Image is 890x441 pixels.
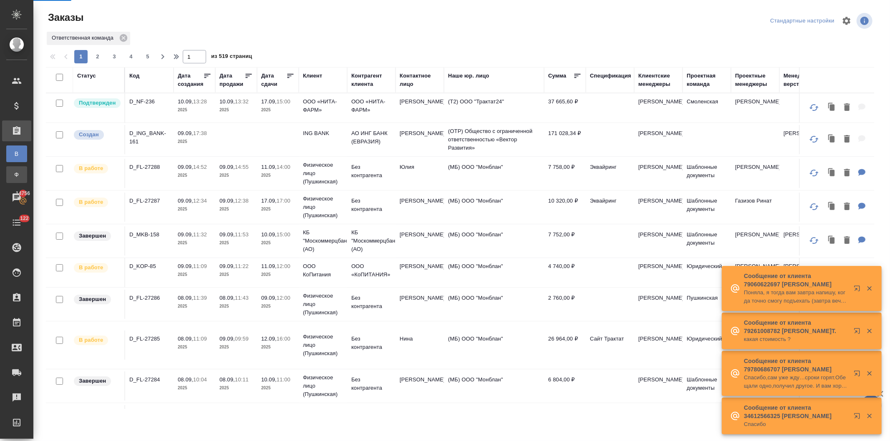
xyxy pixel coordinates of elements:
[193,198,207,204] p: 12:34
[235,263,249,269] p: 11:22
[178,198,193,204] p: 09.09,
[784,262,824,271] p: [PERSON_NAME]
[261,205,295,213] p: 2025
[634,405,683,434] td: [PERSON_NAME]
[178,130,193,136] p: 09.09,
[129,98,169,106] p: D_NF-236
[261,239,295,247] p: 2025
[129,376,169,384] p: D_FL-27284
[141,50,154,63] button: 5
[235,98,249,105] p: 13:32
[396,159,444,188] td: Юлия
[824,165,840,182] button: Клонировать
[79,164,103,173] p: В работе
[193,130,207,136] p: 17:38
[396,331,444,360] td: Нина
[261,106,295,114] p: 2025
[590,72,631,80] div: Спецификация
[544,125,586,154] td: 171 028,34 ₽
[744,318,848,335] p: Сообщение от клиента 79261008782 [PERSON_NAME]T.
[683,93,731,123] td: Смоленская
[73,376,120,387] div: Выставляет КМ при направлении счета или после выполнения всех работ/сдачи заказа клиенту. Окончат...
[683,159,731,188] td: Шаблонные документы
[178,336,193,342] p: 08.09,
[544,405,586,434] td: 8 904,00 ₽
[444,123,544,156] td: (OTP) Общество с ограниченной ответственностью «Вектор Развития»
[219,384,253,392] p: 2025
[235,336,249,342] p: 09:59
[79,232,106,240] p: Завершен
[235,231,249,238] p: 11:53
[634,193,683,222] td: [PERSON_NAME]
[303,228,343,253] p: КБ "Москоммерцбанк" (АО)
[79,130,99,139] p: Создан
[46,11,83,24] span: Заказы
[219,343,253,351] p: 2025
[744,357,848,373] p: Сообщение от клиента 79780686707 [PERSON_NAME]
[544,226,586,256] td: 7 752,00 ₽
[261,198,277,204] p: 17.09,
[219,72,245,88] div: Дата продажи
[544,93,586,123] td: 37 665,60 ₽
[303,129,343,138] p: ING BANK
[396,226,444,256] td: [PERSON_NAME]
[303,262,343,279] p: ООО КоПитания
[193,231,207,238] p: 11:32
[261,384,295,392] p: 2025
[444,290,544,319] td: (МБ) ООО "Монблан"
[351,294,391,311] p: Без контрагента
[129,231,169,239] p: D_MKB-158
[261,72,286,88] div: Дата сдачи
[444,405,544,434] td: (МБ) ООО "Монблан"
[849,280,869,300] button: Открыть в новой вкладке
[303,407,343,432] p: Физическое лицо (Пушкинская)
[178,376,193,383] p: 08.09,
[219,239,253,247] p: 2025
[178,164,193,170] p: 09.09,
[634,371,683,401] td: [PERSON_NAME]
[261,376,277,383] p: 10.09,
[444,331,544,360] td: (МБ) ООО "Монблан"
[448,72,489,80] div: Наше юр. лицо
[444,226,544,256] td: (МБ) ООО "Монблан"
[73,262,120,273] div: Выставляет ПМ после принятия заказа от КМа
[129,197,169,205] p: D_FL-27287
[141,53,154,61] span: 5
[804,163,824,183] button: Обновить
[219,231,235,238] p: 09.09,
[79,377,106,385] p: Завершен
[303,98,343,114] p: ООО «НИТА-ФАРМ»
[444,93,544,123] td: (Т2) ООО "Трактат24"
[261,302,295,311] p: 2025
[784,231,824,239] p: [PERSON_NAME]
[15,214,34,223] span: 122
[277,198,290,204] p: 17:00
[303,373,343,398] p: Физическое лицо (Пушкинская)
[824,264,840,281] button: Клонировать
[73,98,120,109] div: Выставляет КМ после уточнения всех необходимых деталей и получения согласия клиента на запуск. С ...
[193,164,207,170] p: 14:52
[735,72,775,88] div: Проектные менеджеры
[804,262,824,282] button: Обновить
[178,384,211,392] p: 2025
[129,294,169,302] p: D_FL-27286
[219,302,253,311] p: 2025
[129,163,169,171] p: D_FL-27288
[638,72,678,88] div: Клиентские менеджеры
[73,129,120,140] div: Выставляется автоматически при создании заказа
[2,187,31,208] a: 14756
[261,263,277,269] p: 11.09,
[683,258,731,287] td: Юридический
[861,370,878,377] button: Закрыть
[219,171,253,180] p: 2025
[193,336,207,342] p: 11:09
[6,166,27,183] a: Ф
[178,239,211,247] p: 2025
[79,295,106,303] p: Завершен
[731,226,779,256] td: [PERSON_NAME]
[277,376,290,383] p: 11:00
[544,331,586,360] td: 26 964,00 ₽
[804,197,824,217] button: Обновить
[634,93,683,123] td: [PERSON_NAME]
[129,262,169,271] p: D_KOP-85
